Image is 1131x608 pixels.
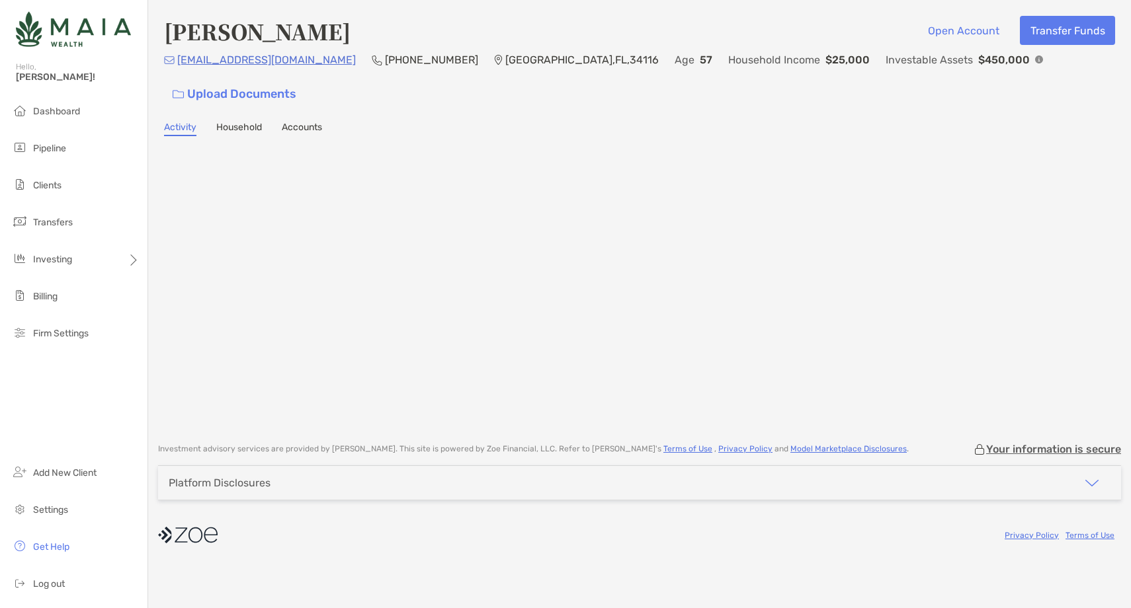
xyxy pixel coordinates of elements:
[164,122,196,136] a: Activity
[12,501,28,517] img: settings icon
[33,106,80,117] span: Dashboard
[216,122,262,136] a: Household
[158,520,218,550] img: company logo
[1035,56,1043,63] img: Info Icon
[1084,475,1100,491] img: icon arrow
[372,55,382,65] img: Phone Icon
[663,444,712,453] a: Terms of Use
[12,176,28,192] img: clients icon
[675,52,694,68] p: Age
[33,180,62,191] span: Clients
[12,324,28,340] img: firm-settings icon
[173,90,184,99] img: button icon
[917,16,1009,45] button: Open Account
[33,217,73,228] span: Transfers
[164,80,305,108] a: Upload Documents
[12,139,28,155] img: pipeline icon
[169,476,271,489] div: Platform Disclosures
[12,538,28,554] img: get-help icon
[886,52,973,68] p: Investable Assets
[1005,531,1059,540] a: Privacy Policy
[164,16,351,46] h4: [PERSON_NAME]
[12,287,28,303] img: billing icon
[33,291,58,302] span: Billing
[505,52,659,68] p: [GEOGRAPHIC_DATA] , FL , 34116
[12,250,28,266] img: investing icon
[1020,16,1115,45] button: Transfer Funds
[978,52,1030,68] p: $450,000
[158,444,909,454] p: Investment advisory services are provided by [PERSON_NAME] . This site is powered by Zoe Financia...
[33,578,65,589] span: Log out
[1066,531,1114,540] a: Terms of Use
[12,464,28,480] img: add_new_client icon
[825,52,870,68] p: $25,000
[12,102,28,118] img: dashboard icon
[385,52,478,68] p: [PHONE_NUMBER]
[33,143,66,154] span: Pipeline
[282,122,322,136] a: Accounts
[33,504,68,515] span: Settings
[790,444,907,453] a: Model Marketplace Disclosures
[33,254,72,265] span: Investing
[494,55,503,65] img: Location Icon
[164,56,175,64] img: Email Icon
[700,52,712,68] p: 57
[12,575,28,591] img: logout icon
[16,5,131,53] img: Zoe Logo
[718,444,773,453] a: Privacy Policy
[33,541,69,552] span: Get Help
[33,328,89,339] span: Firm Settings
[986,443,1121,455] p: Your information is secure
[16,71,140,83] span: [PERSON_NAME]!
[728,52,820,68] p: Household Income
[33,467,97,478] span: Add New Client
[12,213,28,229] img: transfers icon
[177,52,356,68] p: [EMAIL_ADDRESS][DOMAIN_NAME]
